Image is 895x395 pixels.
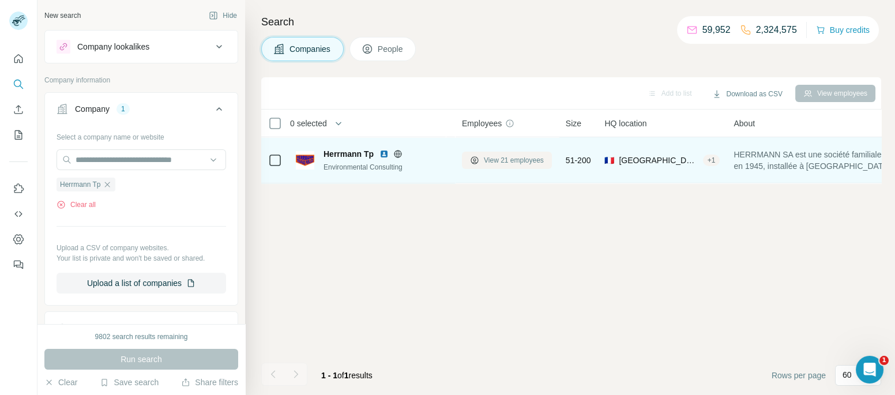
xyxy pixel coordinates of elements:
span: Herrmann Tp [60,179,100,190]
p: 2,324,575 [756,23,797,37]
button: Upload a list of companies [57,273,226,294]
button: Share filters [181,377,238,388]
span: 1 [879,356,889,365]
button: Enrich CSV [9,99,28,120]
span: [GEOGRAPHIC_DATA], [GEOGRAPHIC_DATA], [GEOGRAPHIC_DATA] [619,155,698,166]
button: My lists [9,125,28,145]
button: Use Surfe on LinkedIn [9,178,28,199]
button: Clear all [57,200,96,210]
span: HQ location [604,118,646,129]
span: 1 - 1 [321,371,337,380]
div: 9802 search results remaining [95,332,188,342]
div: Environmental Consulting [324,162,448,172]
span: Employees [462,118,502,129]
div: Company lookalikes [77,41,149,52]
span: Companies [289,43,332,55]
button: Company1 [45,95,238,127]
button: Feedback [9,254,28,275]
div: Industry [75,322,104,334]
div: Company [75,103,110,115]
button: Company lookalikes [45,33,238,61]
iframe: Intercom live chat [856,356,883,383]
button: Hide [201,7,245,24]
p: Your list is private and won't be saved or shared. [57,253,226,264]
button: Save search [100,377,159,388]
div: Select a company name or website [57,127,226,142]
span: of [337,371,344,380]
span: Rows per page [772,370,826,381]
span: Herrmann Tp [324,148,374,160]
span: 0 selected [290,118,327,129]
span: People [378,43,404,55]
div: + 1 [703,155,720,165]
button: View 21 employees [462,152,552,169]
div: 1 [116,104,130,114]
p: Company information [44,75,238,85]
span: About [734,118,755,129]
p: 60 [843,369,852,381]
h4: Search [261,14,881,30]
p: 59,952 [702,23,731,37]
img: LinkedIn logo [379,149,389,159]
div: New search [44,10,81,21]
p: Upload a CSV of company websites. [57,243,226,253]
button: Quick start [9,48,28,69]
button: Buy credits [816,22,870,38]
button: Use Surfe API [9,204,28,224]
img: Logo of Herrmann Tp [296,151,314,170]
span: 51-200 [566,155,591,166]
button: Clear [44,377,77,388]
button: Industry [45,314,238,342]
span: Size [566,118,581,129]
span: 🇫🇷 [604,155,614,166]
span: View 21 employees [484,155,544,165]
button: Download as CSV [704,85,790,103]
button: Dashboard [9,229,28,250]
span: 1 [344,371,349,380]
span: results [321,371,373,380]
button: Search [9,74,28,95]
